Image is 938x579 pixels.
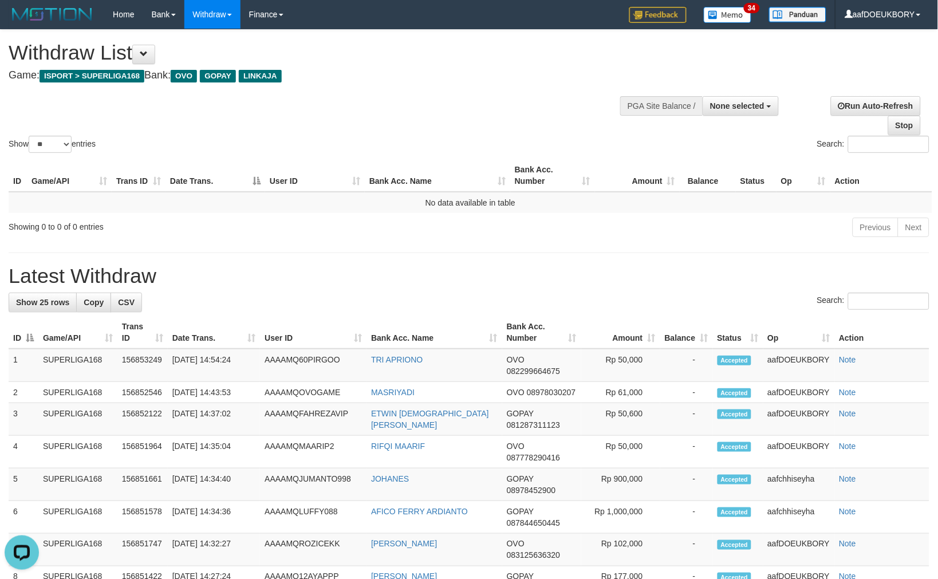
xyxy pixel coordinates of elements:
[718,442,752,452] span: Accepted
[29,136,72,153] select: Showentries
[769,7,826,22] img: panduan.png
[118,298,135,307] span: CSV
[260,403,366,436] td: AAAAMQFAHREZAVIP
[507,551,560,560] span: Copy 083125636320 to clipboard
[9,70,614,81] h4: Game: Bank:
[507,453,560,462] span: Copy 087778290416 to clipboard
[763,501,835,534] td: aafchhiseyha
[660,382,713,403] td: -
[660,468,713,501] td: -
[817,293,929,310] label: Search:
[718,388,752,398] span: Accepted
[117,534,168,566] td: 156851747
[9,349,38,382] td: 1
[507,355,525,364] span: OVO
[718,507,752,517] span: Accepted
[84,298,104,307] span: Copy
[507,486,556,495] span: Copy 08978452900 to clipboard
[830,159,932,192] th: Action
[40,70,144,82] span: ISPORT > SUPERLIGA168
[9,403,38,436] td: 3
[38,468,117,501] td: SUPERLIGA168
[366,316,502,349] th: Bank Acc. Name: activate to sort column ascending
[200,70,236,82] span: GOPAY
[9,293,77,312] a: Show 25 rows
[371,539,437,549] a: [PERSON_NAME]
[718,356,752,365] span: Accepted
[117,403,168,436] td: 156852122
[9,382,38,403] td: 2
[168,468,261,501] td: [DATE] 14:34:40
[840,474,857,483] a: Note
[507,507,534,516] span: GOPAY
[736,159,777,192] th: Status
[718,409,752,419] span: Accepted
[840,442,857,451] a: Note
[502,316,581,349] th: Bank Acc. Number: activate to sort column ascending
[507,367,560,376] span: Copy 082299664675 to clipboard
[168,349,261,382] td: [DATE] 14:54:24
[38,316,117,349] th: Game/API: activate to sort column ascending
[763,534,835,566] td: aafDOEUKBORY
[9,159,27,192] th: ID
[763,403,835,436] td: aafDOEUKBORY
[165,159,265,192] th: Date Trans.: activate to sort column descending
[168,382,261,403] td: [DATE] 14:43:53
[371,474,409,483] a: JOHANES
[9,136,96,153] label: Show entries
[840,409,857,418] a: Note
[710,101,764,111] span: None selected
[260,316,366,349] th: User ID: activate to sort column ascending
[16,298,69,307] span: Show 25 rows
[660,349,713,382] td: -
[777,159,830,192] th: Op: activate to sort column ascending
[660,534,713,566] td: -
[620,96,703,116] div: PGA Site Balance /
[117,468,168,501] td: 156851661
[660,436,713,468] td: -
[507,474,534,483] span: GOPAY
[117,436,168,468] td: 156851964
[581,349,660,382] td: Rp 50,000
[853,218,898,237] a: Previous
[581,534,660,566] td: Rp 102,000
[260,436,366,468] td: AAAAMQMAARIP2
[660,501,713,534] td: -
[507,409,534,418] span: GOPAY
[260,349,366,382] td: AAAAMQ60PIRGOO
[260,468,366,501] td: AAAAMQJUMANTO998
[848,136,929,153] input: Search:
[835,316,929,349] th: Action
[371,409,489,430] a: ETWIN [DEMOGRAPHIC_DATA][PERSON_NAME]
[371,442,425,451] a: RIFQI MAARIF
[371,388,415,397] a: MASRIYADI
[507,539,525,549] span: OVO
[595,159,680,192] th: Amount: activate to sort column ascending
[239,70,282,82] span: LINKAJA
[111,293,142,312] a: CSV
[168,316,261,349] th: Date Trans.: activate to sort column ascending
[76,293,111,312] a: Copy
[581,468,660,501] td: Rp 900,000
[581,501,660,534] td: Rp 1,000,000
[117,316,168,349] th: Trans ID: activate to sort column ascending
[9,468,38,501] td: 5
[581,436,660,468] td: Rp 50,000
[507,518,560,527] span: Copy 087844650445 to clipboard
[703,96,779,116] button: None selected
[117,501,168,534] td: 156851578
[265,159,365,192] th: User ID: activate to sort column ascending
[660,316,713,349] th: Balance: activate to sort column ascending
[718,475,752,485] span: Accepted
[831,96,921,116] a: Run Auto-Refresh
[38,436,117,468] td: SUPERLIGA168
[9,316,38,349] th: ID: activate to sort column descending
[38,349,117,382] td: SUPERLIGA168
[38,382,117,403] td: SUPERLIGA168
[763,349,835,382] td: aafDOEUKBORY
[171,70,197,82] span: OVO
[260,534,366,566] td: AAAAMQROZICEKK
[763,316,835,349] th: Op: activate to sort column ascending
[629,7,687,23] img: Feedback.jpg
[168,436,261,468] td: [DATE] 14:35:04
